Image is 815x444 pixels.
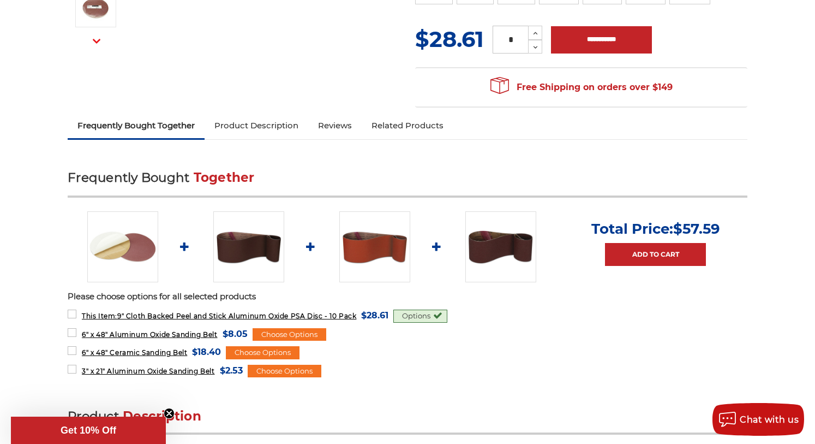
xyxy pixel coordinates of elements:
span: Chat with us [740,415,799,425]
img: 9 inch Aluminum Oxide PSA Sanding Disc with Cloth Backing [87,211,158,282]
span: $8.05 [223,327,248,341]
strong: This Item: [82,312,117,320]
a: Add to Cart [605,243,706,266]
button: Close teaser [164,408,175,419]
div: Get 10% OffClose teaser [11,417,166,444]
span: $28.61 [415,26,484,52]
p: Please choose options for all selected products [68,291,747,303]
button: Chat with us [712,403,804,436]
span: Free Shipping on orders over $149 [490,76,673,98]
span: 6" x 48" Ceramic Sanding Belt [82,348,187,357]
div: Choose Options [226,346,299,359]
a: Frequently Bought Together [68,114,205,138]
span: Description [123,409,201,424]
span: $28.61 [361,308,388,323]
a: Product Description [205,114,308,138]
button: Next [83,29,110,53]
span: Get 10% Off [61,425,116,436]
p: Total Price: [591,220,720,238]
span: $18.40 [192,345,221,359]
span: Together [194,170,255,185]
span: $57.59 [673,220,720,238]
div: Options [393,310,447,323]
span: Product [68,409,119,424]
a: Related Products [362,114,453,138]
div: Choose Options [253,328,326,341]
span: $2.53 [220,363,243,378]
a: Reviews [308,114,362,138]
div: Choose Options [248,365,321,378]
span: 6" x 48" Aluminum Oxide Sanding Belt [82,330,218,339]
span: 9" Cloth Backed Peel and Stick Aluminum Oxide PSA Disc - 10 Pack [82,312,356,320]
span: Frequently Bought [68,170,189,185]
span: 3" x 21" Aluminum Oxide Sanding Belt [82,367,215,375]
